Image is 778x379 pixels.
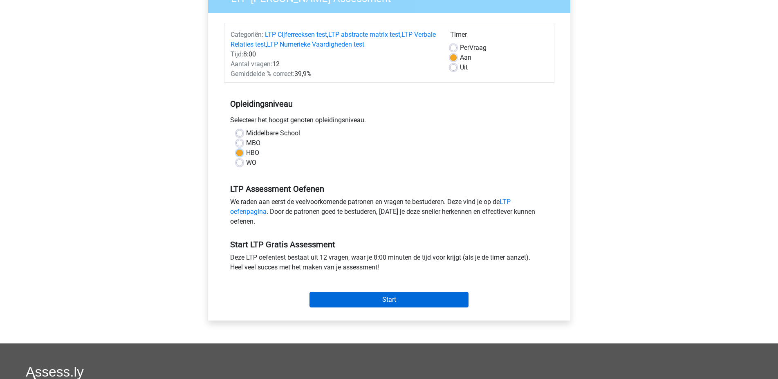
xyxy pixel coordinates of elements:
[231,60,272,68] span: Aantal vragen:
[460,53,471,63] label: Aan
[224,253,554,276] div: Deze LTP oefentest bestaat uit 12 vragen, waar je 8:00 minuten de tijd voor krijgt (als je de tim...
[246,128,300,138] label: Middelbare School
[267,40,364,48] a: LTP Numerieke Vaardigheden test
[246,148,259,158] label: HBO
[460,63,468,72] label: Uit
[224,49,444,59] div: 8:00
[460,43,487,53] label: Vraag
[224,30,444,49] div: , , ,
[224,115,554,128] div: Selecteer het hoogst genoten opleidingsniveau.
[246,138,260,148] label: MBO
[460,44,469,52] span: Per
[450,30,548,43] div: Timer
[231,31,263,38] span: Categoriën:
[230,240,548,249] h5: Start LTP Gratis Assessment
[231,50,243,58] span: Tijd:
[224,69,444,79] div: 39,9%
[231,70,294,78] span: Gemiddelde % correct:
[265,31,327,38] a: LTP Cijferreeksen test
[230,184,548,194] h5: LTP Assessment Oefenen
[224,197,554,230] div: We raden aan eerst de veelvoorkomende patronen en vragen te bestuderen. Deze vind je op de . Door...
[246,158,256,168] label: WO
[224,59,444,69] div: 12
[328,31,400,38] a: LTP abstracte matrix test
[309,292,469,307] input: Start
[230,96,548,112] h5: Opleidingsniveau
